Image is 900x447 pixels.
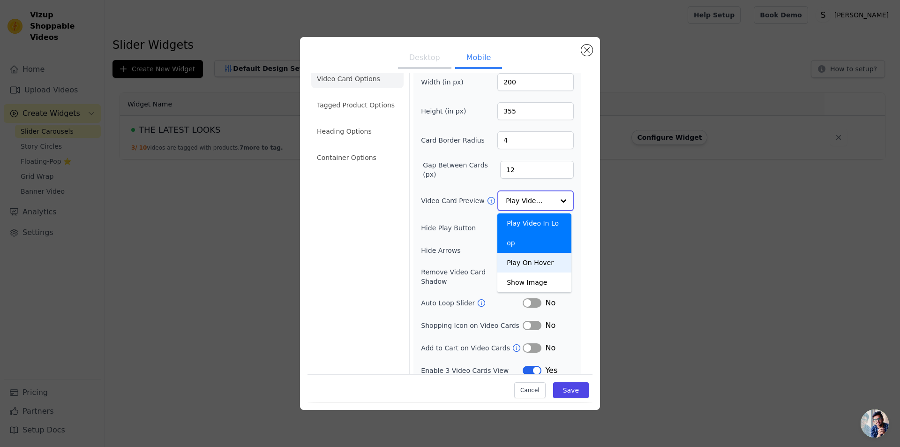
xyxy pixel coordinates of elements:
[545,297,555,309] span: No
[421,246,523,255] label: Hide Arrows
[545,342,555,354] span: No
[421,366,523,375] label: Enable 3 Video Cards View
[421,77,472,87] label: Width (in px)
[421,196,486,205] label: Video Card Preview
[581,45,592,56] button: Close modal
[455,48,502,69] button: Mobile
[514,383,546,399] button: Cancel
[545,320,555,331] span: No
[497,273,571,292] div: Show Image
[497,253,571,273] div: Play On Hover
[311,69,404,88] li: Video Card Options
[421,343,512,353] label: Add to Cart on Video Cards
[423,160,500,179] label: Gap Between Cards (px)
[545,365,557,376] span: Yes
[311,148,404,167] li: Container Options
[421,321,519,330] label: Shopping Icon on Video Cards
[421,106,472,116] label: Height (in px)
[421,136,485,145] label: Card Border Radius
[861,409,889,438] div: Open chat
[398,48,451,69] button: Desktop
[497,213,571,253] div: Play Video In Loop
[421,298,477,308] label: Auto Loop Slider
[311,122,404,141] li: Heading Options
[421,223,523,233] label: Hide Play Button
[553,383,589,399] button: Save
[421,267,513,286] label: Remove Video Card Shadow
[311,96,404,114] li: Tagged Product Options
